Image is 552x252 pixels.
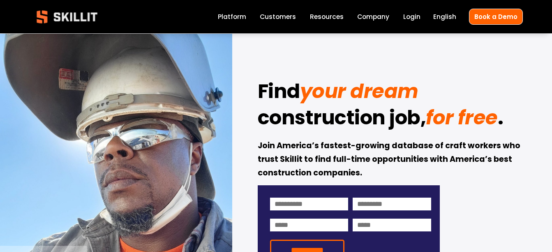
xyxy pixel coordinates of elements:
strong: Find [258,76,300,110]
div: language picker [433,11,456,22]
a: folder dropdown [310,11,344,22]
span: English [433,12,456,21]
a: Company [357,11,389,22]
strong: . [498,103,503,136]
a: Book a Demo [469,9,523,25]
span: Resources [310,12,344,21]
strong: construction job, [258,103,426,136]
em: for free [426,104,497,131]
strong: Join America’s fastest-growing database of craft workers who trust Skillit to find full-time oppo... [258,140,522,180]
a: Platform [218,11,246,22]
a: Login [403,11,420,22]
a: Customers [260,11,296,22]
em: your dream [300,77,418,105]
img: Skillit [30,5,104,29]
